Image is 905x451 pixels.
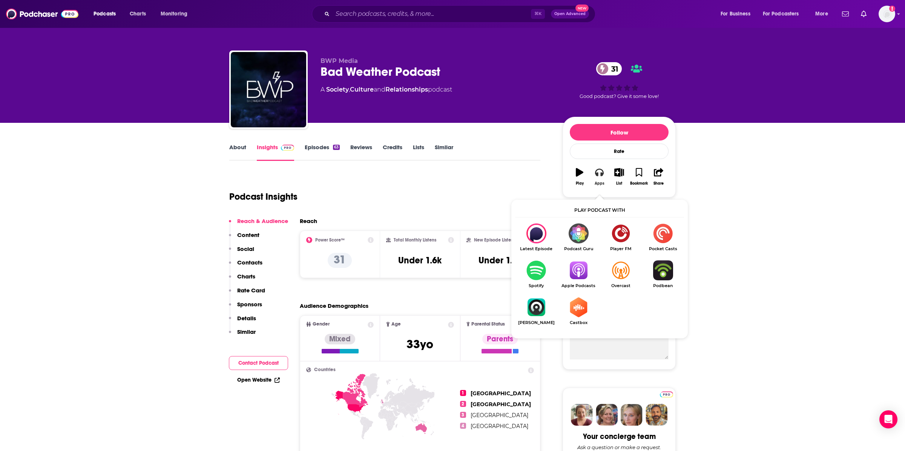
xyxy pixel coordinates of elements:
[557,223,600,251] a: Podcast GuruPodcast Guru
[313,322,330,327] span: Gender
[321,57,358,64] span: BWP Media
[839,8,852,20] a: Show notifications dropdown
[6,7,78,21] img: Podchaser - Follow, Share and Rate Podcasts
[557,297,600,325] a: CastboxCastbox
[479,255,522,266] h3: Under 1.3k
[810,8,838,20] button: open menu
[237,217,288,225] p: Reach & Audience
[471,322,505,327] span: Parental Status
[321,85,452,94] div: A podcast
[570,163,589,190] button: Play
[642,260,684,288] a: PodbeanPodbean
[515,320,557,325] span: [PERSON_NAME]
[314,367,336,372] span: Countries
[305,144,340,161] a: Episodes63
[551,9,589,18] button: Open AdvancedNew
[563,57,676,104] div: 31Good podcast? Give it some love!
[858,8,870,20] a: Show notifications dropdown
[515,260,557,288] a: SpotifySpotify
[471,401,531,408] span: [GEOGRAPHIC_DATA]
[889,6,895,12] svg: Add a profile image
[629,163,649,190] button: Bookmark
[394,237,436,243] h2: Total Monthly Listens
[642,283,684,288] span: Podbean
[460,423,466,429] span: 4
[653,181,664,186] div: Share
[570,124,669,141] button: Follow
[229,231,259,245] button: Content
[580,93,659,99] span: Good podcast? Give it some love!
[609,163,629,190] button: List
[391,322,401,327] span: Age
[531,9,545,19] span: ⌘ K
[130,9,146,19] span: Charts
[257,144,294,161] a: InsightsPodchaser Pro
[515,223,557,251] div: Bad Weather Podcast on Latest Episode
[589,163,609,190] button: Apps
[229,144,246,161] a: About
[515,246,557,251] span: Latest Episode
[406,337,433,352] span: 33 yo
[237,273,255,280] p: Charts
[349,86,350,93] span: ,
[557,260,600,288] a: Apple PodcastsApple Podcasts
[554,12,586,16] span: Open Advanced
[94,9,116,19] span: Podcasts
[460,401,466,407] span: 2
[721,9,750,19] span: For Business
[300,217,317,225] h2: Reach
[600,223,642,251] a: Player FMPlayer FM
[125,8,150,20] a: Charts
[879,6,895,22] span: Logged in as TeemsPR
[763,9,799,19] span: For Podcasters
[237,301,262,308] p: Sponsors
[229,273,255,287] button: Charts
[595,181,604,186] div: Apps
[515,203,684,217] div: Play podcast with
[398,255,442,266] h3: Under 1.6k
[229,301,262,315] button: Sponsors
[350,144,372,161] a: Reviews
[649,163,669,190] button: Share
[237,259,262,266] p: Contacts
[642,223,684,251] a: Pocket CastsPocket Casts
[879,410,897,428] div: Open Intercom Messenger
[460,412,466,418] span: 3
[577,444,661,450] div: Ask a question or make a request.
[385,86,428,93] a: Relationships
[515,283,557,288] span: Spotify
[557,283,600,288] span: Apple Podcasts
[229,191,298,202] h1: Podcast Insights
[333,145,340,150] div: 63
[383,144,402,161] a: Credits
[328,253,352,268] p: 31
[879,6,895,22] button: Show profile menu
[604,62,622,75] span: 31
[237,231,259,238] p: Content
[229,245,254,259] button: Social
[879,6,895,22] img: User Profile
[630,181,648,186] div: Bookmark
[460,390,466,396] span: 1
[575,5,589,12] span: New
[229,328,256,342] button: Similar
[374,86,385,93] span: and
[237,245,254,252] p: Social
[642,246,684,251] span: Pocket Casts
[600,283,642,288] span: Overcast
[326,86,349,93] a: Society
[413,144,424,161] a: Lists
[231,52,306,127] a: Bad Weather Podcast
[155,8,197,20] button: open menu
[596,404,618,426] img: Barbara Profile
[660,390,673,397] a: Pro website
[229,217,288,231] button: Reach & Audience
[600,260,642,288] a: OvercastOvercast
[471,423,528,430] span: [GEOGRAPHIC_DATA]
[229,259,262,273] button: Contacts
[350,86,374,93] a: Culture
[471,390,531,397] span: [GEOGRAPHIC_DATA]
[474,237,515,243] h2: New Episode Listens
[471,412,528,419] span: [GEOGRAPHIC_DATA]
